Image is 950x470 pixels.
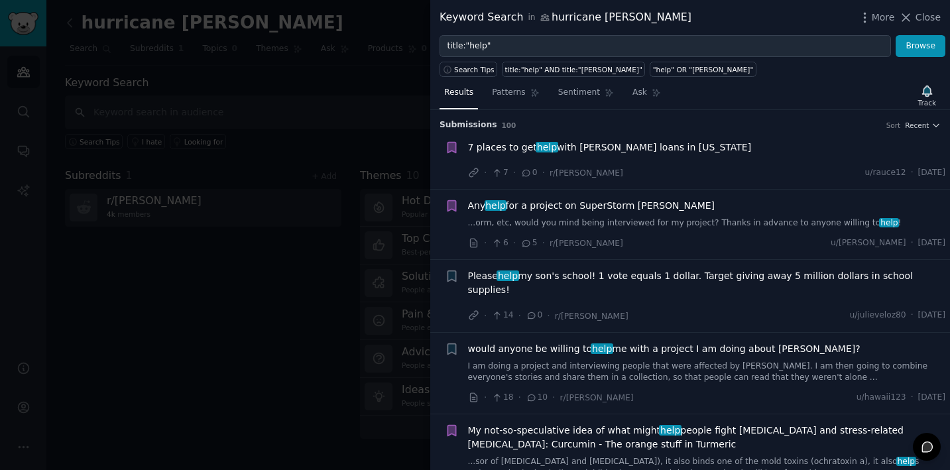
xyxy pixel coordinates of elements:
span: [DATE] [918,237,945,249]
a: Results [440,82,478,109]
span: help [536,142,558,152]
span: u/hawaii123 [857,392,906,404]
span: in [528,12,535,24]
a: 7 places to gethelpwith [PERSON_NAME] loans in [US_STATE] [468,141,752,154]
span: 5 [520,237,537,249]
span: r/[PERSON_NAME] [550,239,623,248]
span: · [911,310,914,322]
span: Recent [905,121,929,130]
span: · [542,236,545,250]
div: title:"help" AND title:"[PERSON_NAME]" [505,65,642,74]
span: Ask [632,87,647,99]
span: · [911,167,914,179]
span: u/[PERSON_NAME] [831,237,906,249]
button: Search Tips [440,62,497,77]
span: 18 [491,392,513,404]
span: help [485,200,507,211]
span: · [542,166,545,180]
span: 0 [520,167,537,179]
span: · [484,309,487,323]
input: Try a keyword related to your business [440,35,891,58]
a: My not-so-speculative idea of what mighthelppeople fight [MEDICAL_DATA] and stress-related [MEDIC... [468,424,946,451]
a: ...orm, etc, would you mind being interviewed for my project? Thanks in advance to anyone willing... [468,217,946,229]
span: Sentiment [558,87,600,99]
div: "help" OR "[PERSON_NAME]" [653,65,753,74]
a: Anyhelpfor a project on SuperStorm [PERSON_NAME] [468,199,715,213]
span: · [484,236,487,250]
div: Sort [886,121,901,130]
a: Ask [628,82,666,109]
span: would anyone be willing to me with a project I am doing about [PERSON_NAME]? [468,342,861,356]
span: 14 [491,310,513,322]
span: 0 [526,310,542,322]
span: [DATE] [918,310,945,322]
div: Keyword Search hurricane [PERSON_NAME] [440,9,691,26]
a: Sentiment [554,82,619,109]
span: · [513,166,516,180]
a: I am doing a project and interviewing people that were affected by [PERSON_NAME]. I am then going... [468,361,946,384]
span: My not-so-speculative idea of what might people fight [MEDICAL_DATA] and stress-related [MEDICAL_... [468,424,946,451]
span: Submission s [440,119,497,131]
a: Pleasehelpmy son's school! 1 vote equals 1 dollar. Target giving away 5 million dollars in school... [468,269,946,297]
span: [DATE] [918,167,945,179]
span: r/[PERSON_NAME] [550,168,623,178]
span: help [659,425,682,436]
span: 10 [526,392,548,404]
span: · [518,390,521,404]
span: u/julieveloz80 [850,310,906,322]
span: Any for a project on SuperStorm [PERSON_NAME] [468,199,715,213]
span: Patterns [492,87,525,99]
span: · [911,237,914,249]
span: · [552,390,555,404]
a: "help" OR "[PERSON_NAME]" [650,62,756,77]
button: Recent [905,121,941,130]
span: help [879,218,899,227]
div: Track [918,98,936,107]
span: · [547,309,550,323]
span: Search Tips [454,65,495,74]
span: · [911,392,914,404]
a: title:"help" AND title:"[PERSON_NAME]" [502,62,645,77]
a: would anyone be willing tohelpme with a project I am doing about [PERSON_NAME]? [468,342,861,356]
span: 100 [502,121,516,129]
span: · [513,236,516,250]
span: r/[PERSON_NAME] [555,312,628,321]
button: Browse [896,35,945,58]
span: Results [444,87,473,99]
a: Patterns [487,82,544,109]
span: More [872,11,895,25]
span: help [497,270,519,281]
span: 7 [491,167,508,179]
span: u/rauce12 [865,167,906,179]
span: Close [916,11,941,25]
span: [DATE] [918,392,945,404]
span: · [518,309,521,323]
span: r/[PERSON_NAME] [560,393,634,402]
span: help [896,457,916,466]
span: 6 [491,237,508,249]
span: · [484,166,487,180]
span: · [484,390,487,404]
span: help [591,343,613,354]
button: Close [899,11,941,25]
button: Track [914,82,941,109]
button: More [858,11,895,25]
span: Please my son's school! 1 vote equals 1 dollar. Target giving away 5 million dollars in school su... [468,269,946,297]
span: 7 places to get with [PERSON_NAME] loans in [US_STATE] [468,141,752,154]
